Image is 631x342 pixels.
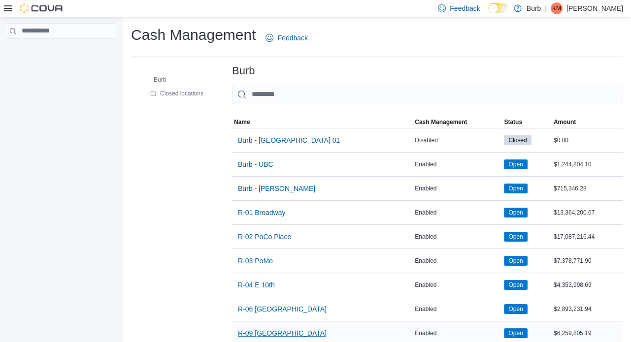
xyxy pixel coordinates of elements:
span: Open [504,280,527,290]
img: Cova [20,3,64,13]
div: Enabled [413,207,502,218]
div: $715,346.28 [552,183,623,194]
div: Enabled [413,279,502,291]
button: Burb [140,74,170,86]
span: Open [508,184,523,193]
span: R-01 Broadway [238,208,286,218]
button: Status [502,116,552,128]
span: Open [508,280,523,289]
span: Closed [508,136,527,145]
span: R-09 [GEOGRAPHIC_DATA] [238,328,327,338]
input: Dark Mode [488,3,509,13]
span: Open [504,184,527,193]
p: [PERSON_NAME] [566,2,623,14]
span: R-02 PoCo Place [238,232,291,242]
span: Closed [504,135,531,145]
span: KM [552,2,561,14]
button: R-02 PoCo Place [234,227,295,247]
span: Open [504,159,527,169]
span: Open [504,256,527,266]
div: Enabled [413,327,502,339]
div: Enabled [413,183,502,194]
div: $13,364,200.67 [552,207,623,218]
button: Cash Management [413,116,502,128]
span: Open [508,160,523,169]
span: Open [508,256,523,265]
span: Open [508,305,523,313]
button: R-06 [GEOGRAPHIC_DATA] [234,299,331,319]
span: Open [504,328,527,338]
div: $2,893,231.94 [552,303,623,315]
span: Open [504,232,527,242]
div: $0.00 [552,134,623,146]
div: Enabled [413,231,502,243]
button: Burb - UBC [234,155,277,174]
h3: Burb [232,65,255,77]
p: Burb [527,2,541,14]
button: Burb - [PERSON_NAME] [234,179,319,198]
button: R-01 Broadway [234,203,290,222]
span: Amount [554,118,576,126]
input: This is a search bar. As you type, the results lower in the page will automatically filter. [232,85,623,104]
span: Name [234,118,250,126]
div: $7,378,771.90 [552,255,623,267]
div: Enabled [413,255,502,267]
span: Burb - [PERSON_NAME] [238,184,315,193]
span: Open [508,329,523,338]
a: Feedback [262,28,311,48]
div: Enabled [413,303,502,315]
div: KP Muckle [551,2,563,14]
div: Disabled [413,134,502,146]
span: Burb - [GEOGRAPHIC_DATA] 01 [238,135,340,145]
button: R-03 PoMo [234,251,277,271]
span: Open [504,208,527,218]
span: Closed locations [160,90,203,97]
span: Burb - UBC [238,159,273,169]
span: Feedback [277,33,307,43]
span: R-03 PoMo [238,256,273,266]
button: Burb - [GEOGRAPHIC_DATA] 01 [234,130,344,150]
span: R-04 E 10th [238,280,275,290]
div: $1,244,804.10 [552,158,623,170]
div: $17,087,216.44 [552,231,623,243]
div: Enabled [413,158,502,170]
button: R-04 E 10th [234,275,279,295]
span: Open [508,232,523,241]
span: Feedback [450,3,480,13]
nav: Complex example [6,41,116,64]
button: Closed locations [146,88,207,99]
button: Amount [552,116,623,128]
span: Cash Management [415,118,467,126]
span: Open [504,304,527,314]
span: R-06 [GEOGRAPHIC_DATA] [238,304,327,314]
button: Name [232,116,413,128]
span: Status [504,118,522,126]
div: $4,353,998.69 [552,279,623,291]
div: $6,259,805.19 [552,327,623,339]
p: | [545,2,547,14]
h1: Cash Management [131,25,256,45]
span: Open [508,208,523,217]
span: Burb [154,76,166,84]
